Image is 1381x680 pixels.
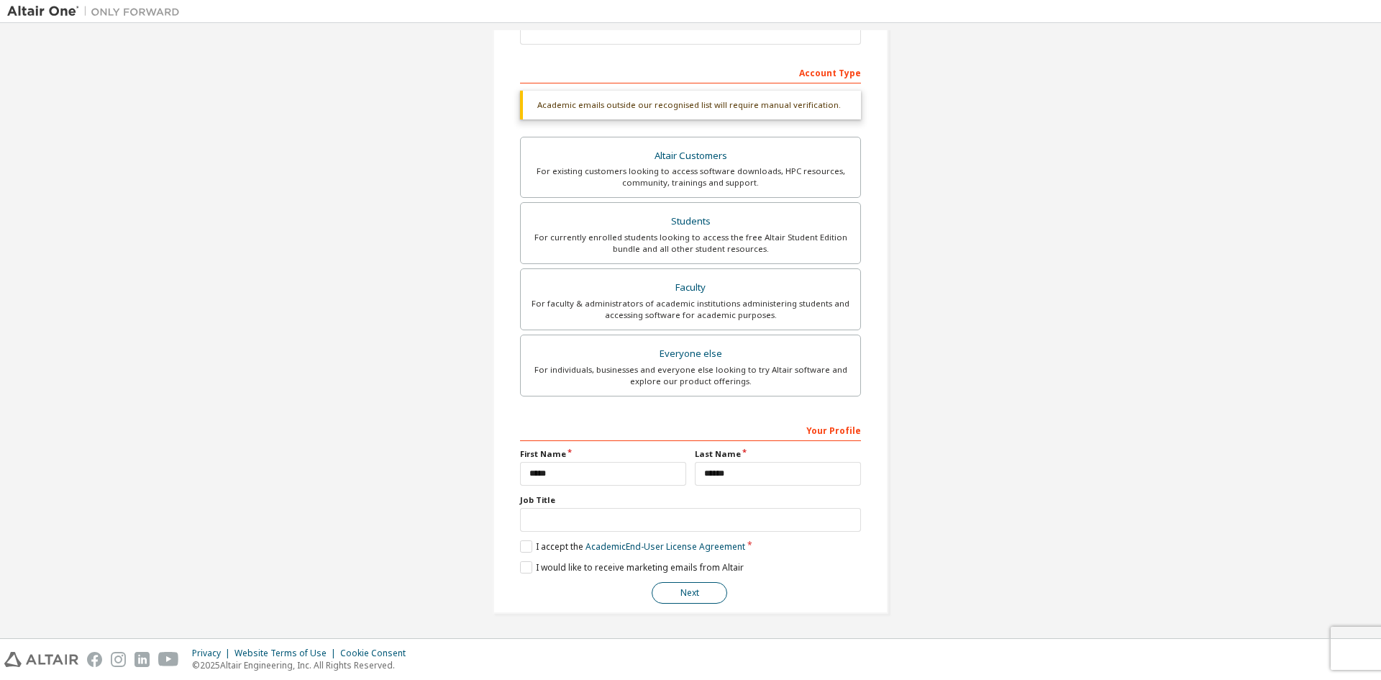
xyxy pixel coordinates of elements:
label: I would like to receive marketing emails from Altair [520,561,744,574]
div: For currently enrolled students looking to access the free Altair Student Edition bundle and all ... [529,232,852,255]
div: For individuals, businesses and everyone else looking to try Altair software and explore our prod... [529,364,852,387]
div: Website Terms of Use [234,648,340,659]
img: instagram.svg [111,652,126,667]
div: Altair Customers [529,146,852,166]
div: Cookie Consent [340,648,414,659]
div: Your Profile [520,418,861,441]
div: Students [529,212,852,232]
button: Next [652,582,727,604]
div: Faculty [529,278,852,298]
img: altair_logo.svg [4,652,78,667]
img: youtube.svg [158,652,179,667]
div: For existing customers looking to access software downloads, HPC resources, community, trainings ... [529,166,852,189]
label: Job Title [520,494,861,506]
label: First Name [520,448,686,460]
div: Academic emails outside our recognised list will require manual verification. [520,91,861,119]
label: Last Name [695,448,861,460]
p: © 2025 Altair Engineering, Inc. All Rights Reserved. [192,659,414,671]
img: linkedin.svg [135,652,150,667]
img: Altair One [7,4,187,19]
img: facebook.svg [87,652,102,667]
div: Account Type [520,60,861,83]
div: Everyone else [529,344,852,364]
a: Academic End-User License Agreement [585,540,745,553]
div: Privacy [192,648,234,659]
div: For faculty & administrators of academic institutions administering students and accessing softwa... [529,298,852,321]
label: I accept the [520,540,745,553]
